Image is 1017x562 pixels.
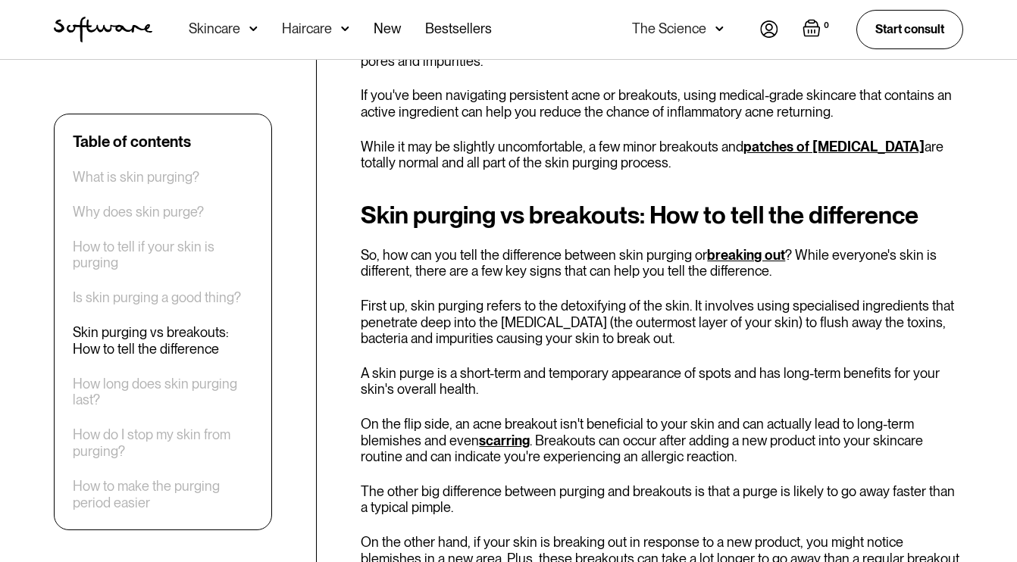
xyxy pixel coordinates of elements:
[249,21,258,36] img: arrow down
[341,21,349,36] img: arrow down
[361,247,963,279] p: So, how can you tell the difference between skin purging or ? While everyone's skin is different,...
[189,21,240,36] div: Skincare
[73,325,253,357] a: Skin purging vs breakouts: How to tell the difference
[73,133,191,151] div: Table of contents
[856,10,963,48] a: Start consult
[361,201,963,229] h2: Skin purging vs breakouts
[821,19,832,33] div: 0
[361,483,963,516] p: The other big difference between purging and breakouts is that a purge is likely to go away faste...
[715,21,724,36] img: arrow down
[707,247,785,263] a: breaking out
[361,87,963,120] p: If you've been navigating persistent acne or breakouts, using medical-grade skincare that contain...
[803,19,832,40] a: Open empty cart
[73,478,253,510] a: How to make the purging period easier
[282,21,332,36] div: Haircare
[73,290,241,307] a: Is skin purging a good thing?
[361,365,963,398] p: A skin purge is a short-term and temporary appearance of spots and has long-term benefits for you...
[73,204,204,220] a: Why does skin purge?
[743,139,925,155] a: patches of [MEDICAL_DATA]
[54,17,152,42] a: home
[479,432,530,448] a: scarring
[640,200,918,229] strong: : How to tell the difference
[73,239,253,271] a: How to tell if your skin is purging
[361,416,963,465] p: On the flip side, an acne breakout isn't beneficial to your skin and can actually lead to long-te...
[54,17,152,42] img: Software Logo
[361,298,963,347] p: First up, skin purging refers to the detoxifying of the skin. It involves using specialised ingre...
[361,139,963,171] p: While it may be slightly uncomfortable, a few minor breakouts and are totally normal and all part...
[632,21,706,36] div: The Science
[73,427,253,460] a: How do I stop my skin from purging?
[73,376,253,408] a: How long does skin purging last?
[73,169,199,186] a: What is skin purging?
